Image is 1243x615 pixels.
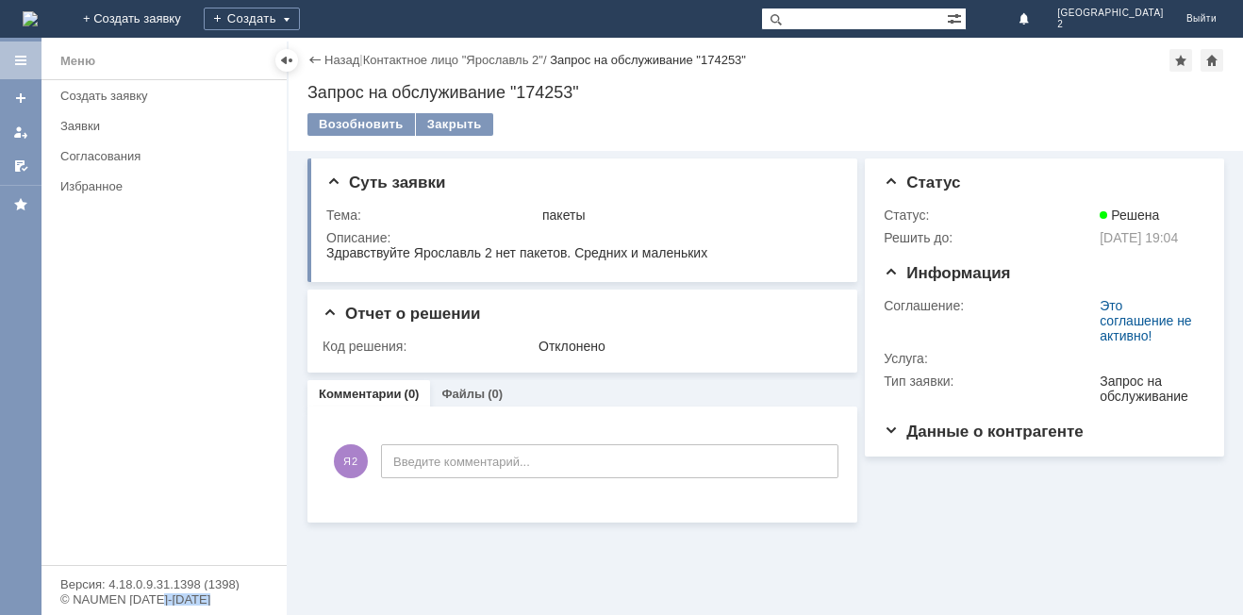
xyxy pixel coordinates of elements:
[6,83,36,113] a: Создать заявку
[363,53,551,67] div: /
[60,593,268,606] div: © NAUMEN [DATE]-[DATE]
[334,444,368,478] span: Я2
[1057,19,1164,30] span: 2
[53,141,283,171] a: Согласования
[405,387,420,401] div: (0)
[550,53,746,67] div: Запрос на обслуживание "174253"
[359,52,362,66] div: |
[1201,49,1223,72] div: Сделать домашней страницей
[307,83,1224,102] div: Запрос на обслуживание "174253"
[326,174,445,191] span: Суть заявки
[319,387,402,401] a: Комментарии
[884,174,960,191] span: Статус
[1100,208,1159,223] span: Решена
[947,8,966,26] span: Расширенный поиск
[53,81,283,110] a: Создать заявку
[323,339,535,354] div: Код решения:
[1100,374,1198,404] div: Запрос на обслуживание
[60,578,268,590] div: Версия: 4.18.0.9.31.1398 (1398)
[542,208,834,223] div: пакеты
[6,117,36,147] a: Мои заявки
[204,8,300,30] div: Создать
[884,351,1096,366] div: Услуга:
[60,119,275,133] div: Заявки
[60,50,95,73] div: Меню
[323,305,480,323] span: Отчет о решении
[539,339,834,354] div: Отклонено
[60,149,275,163] div: Согласования
[324,53,359,67] a: Назад
[488,387,503,401] div: (0)
[1057,8,1164,19] span: [GEOGRAPHIC_DATA]
[1100,298,1191,343] a: Это соглашение не активно!
[23,11,38,26] a: Перейти на домашнюю страницу
[275,49,298,72] div: Скрыть меню
[1169,49,1192,72] div: Добавить в избранное
[326,230,837,245] div: Описание:
[6,151,36,181] a: Мои согласования
[363,53,543,67] a: Контактное лицо "Ярославль 2"
[326,208,539,223] div: Тема:
[441,387,485,401] a: Файлы
[884,230,1096,245] div: Решить до:
[884,208,1096,223] div: Статус:
[1100,230,1178,245] span: [DATE] 19:04
[53,111,283,141] a: Заявки
[884,264,1010,282] span: Информация
[884,374,1096,389] div: Тип заявки:
[60,179,255,193] div: Избранное
[60,89,275,103] div: Создать заявку
[884,423,1084,440] span: Данные о контрагенте
[23,11,38,26] img: logo
[884,298,1096,313] div: Соглашение:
